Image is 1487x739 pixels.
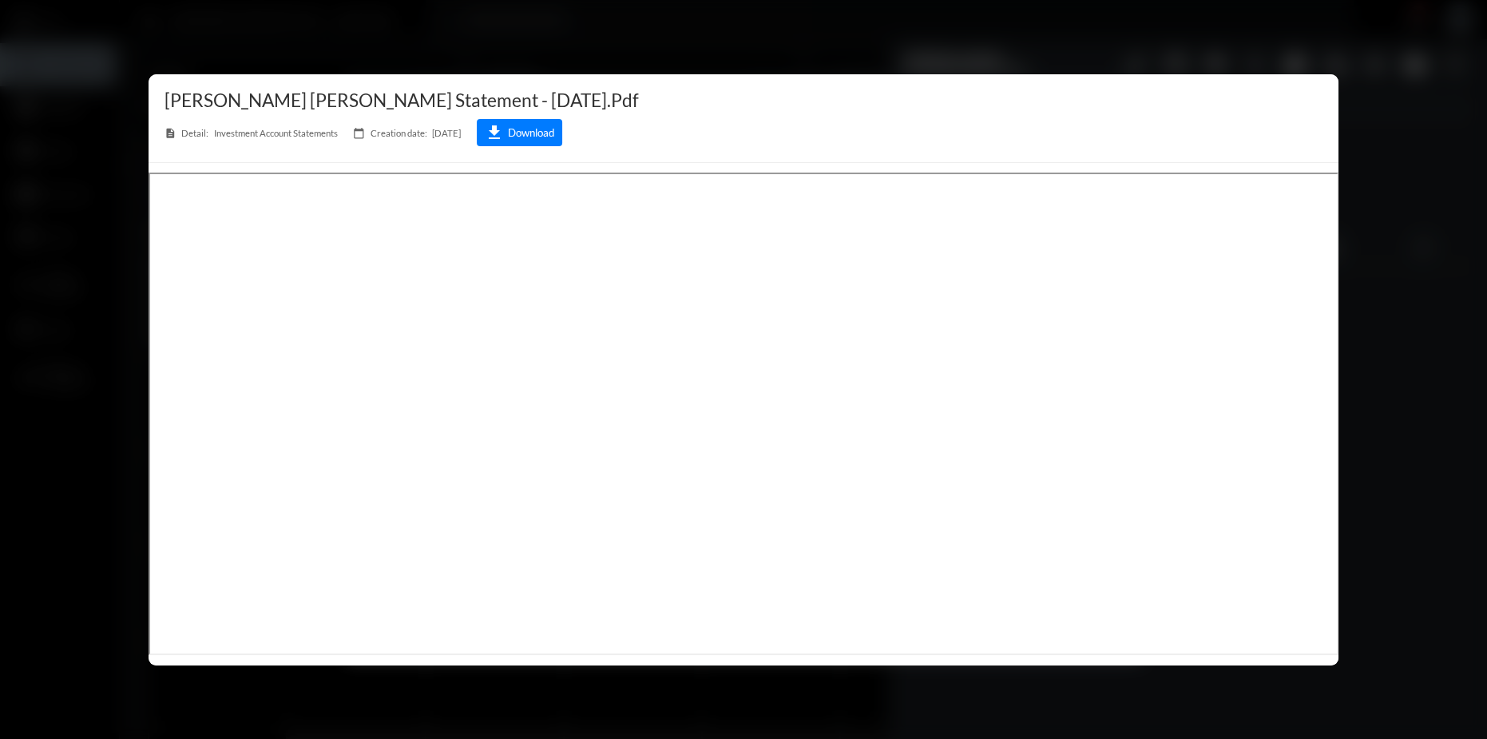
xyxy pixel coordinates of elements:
[353,127,365,139] i: calendar_today
[485,123,504,142] i: download
[165,119,338,146] span: Investment Account Statements
[165,89,639,111] span: [PERSON_NAME] [PERSON_NAME] Statement - [DATE].pdf
[477,119,562,146] button: downloadDownload
[165,127,176,139] i: description
[181,128,208,138] span: Detail:
[371,128,427,138] span: Creation date:
[353,119,461,146] span: [DATE]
